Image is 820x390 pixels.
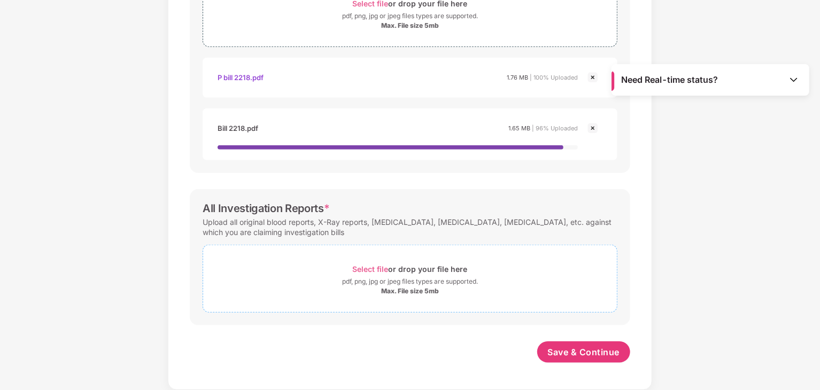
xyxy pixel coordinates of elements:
div: or drop your file here [353,262,468,276]
span: 1.65 MB [508,124,530,132]
span: | 100% Uploaded [530,74,578,81]
div: pdf, png, jpg or jpeg files types are supported. [342,276,478,287]
img: svg+xml;base64,PHN2ZyBpZD0iQ3Jvc3MtMjR4MjQiIHhtbG5zPSJodHRwOi8vd3d3LnczLm9yZy8yMDAwL3N2ZyIgd2lkdG... [586,122,599,135]
button: Save & Continue [537,341,631,363]
div: Bill 2218.pdf [218,119,258,137]
img: Toggle Icon [788,74,799,85]
span: Save & Continue [548,346,620,358]
span: Select file [353,264,389,274]
div: Upload all original blood reports, X-Ray reports, [MEDICAL_DATA], [MEDICAL_DATA], [MEDICAL_DATA],... [203,215,617,239]
img: svg+xml;base64,PHN2ZyBpZD0iQ3Jvc3MtMjR4MjQiIHhtbG5zPSJodHRwOi8vd3d3LnczLm9yZy8yMDAwL3N2ZyIgd2lkdG... [586,71,599,84]
span: 1.76 MB [507,74,528,81]
div: P bill 2218.pdf [218,68,264,87]
div: Max. File size 5mb [381,287,439,295]
div: Max. File size 5mb [381,21,439,30]
div: pdf, png, jpg or jpeg files types are supported. [342,11,478,21]
span: | 96% Uploaded [532,124,578,132]
span: Need Real-time status? [622,74,718,85]
div: All Investigation Reports [203,202,330,215]
span: Select fileor drop your file herepdf, png, jpg or jpeg files types are supported.Max. File size 5mb [203,253,617,304]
